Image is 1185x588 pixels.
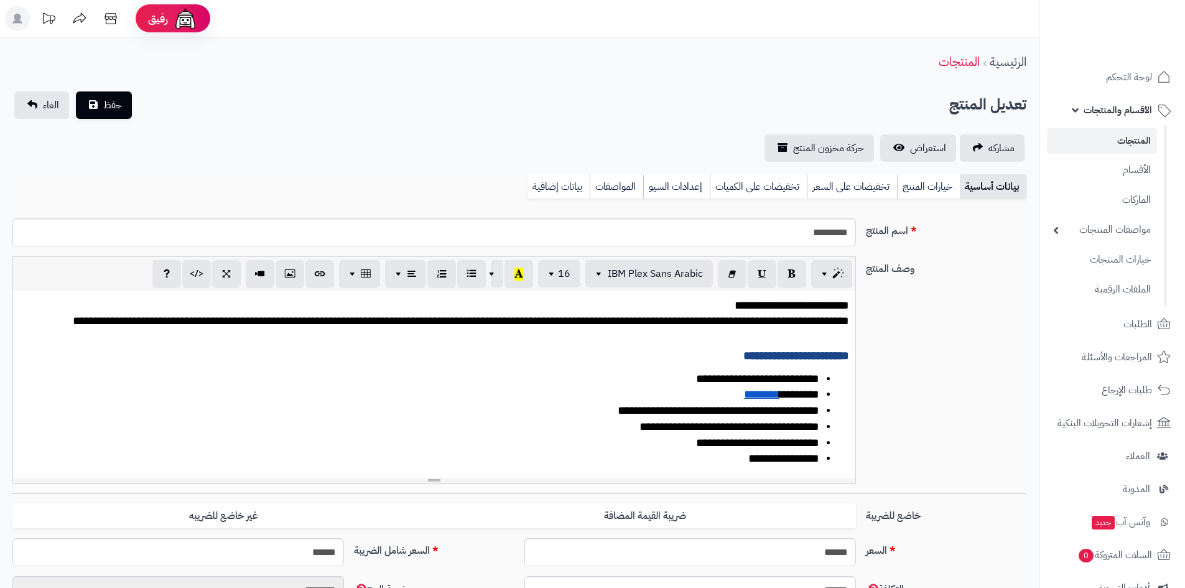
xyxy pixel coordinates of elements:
[1047,507,1178,537] a: وآتس آبجديد
[1047,276,1157,303] a: الملفات الرقمية
[33,6,64,34] a: تحديثات المنصة
[949,92,1026,118] h2: تعديل المنتج
[76,91,132,119] button: حفظ
[861,218,1031,238] label: اسم المنتج
[434,503,856,529] label: ضريبة القيمة المضافة
[590,174,643,199] a: المواصفات
[12,503,434,529] label: غير خاضع للضريبه
[1047,157,1157,184] a: الأقسام
[1077,546,1152,564] span: السلات المتروكة
[103,98,122,113] span: حفظ
[1047,342,1178,372] a: المراجعات والأسئلة
[1106,68,1152,86] span: لوحة التحكم
[990,52,1026,71] a: الرئيسية
[173,6,198,31] img: ai-face.png
[861,503,1031,523] label: خاضع للضريبة
[793,141,864,156] span: حركة مخزون المنتج
[1126,447,1150,465] span: العملاء
[558,266,570,281] span: 16
[1100,33,1173,59] img: logo-2.png
[880,134,956,162] a: استعراض
[1123,315,1152,333] span: الطلبات
[960,134,1025,162] a: مشاركه
[349,538,519,558] label: السعر شامل الضريبة
[861,538,1031,558] label: السعر
[988,141,1015,156] span: مشاركه
[1057,414,1152,432] span: إشعارات التحويلات البنكية
[1084,101,1152,119] span: الأقسام والمنتجات
[861,256,1031,276] label: وصف المنتج
[1047,62,1178,92] a: لوحة التحكم
[1047,217,1157,243] a: مواصفات المنتجات
[1047,246,1157,273] a: خيارات المنتجات
[1047,441,1178,471] a: العملاء
[1092,516,1115,530] span: جديد
[764,134,874,162] a: حركة مخزون المنتج
[1090,513,1150,531] span: وآتس آب
[608,266,703,281] span: IBM Plex Sans Arabic
[1123,480,1150,498] span: المدونة
[1047,187,1157,213] a: الماركات
[643,174,710,199] a: إعدادات السيو
[1079,549,1094,562] span: 0
[1047,128,1157,154] a: المنتجات
[1082,348,1152,366] span: المراجعات والأسئلة
[43,98,59,113] span: الغاء
[1047,474,1178,504] a: المدونة
[527,174,590,199] a: بيانات إضافية
[538,260,580,287] button: 16
[710,174,807,199] a: تخفيضات على الكميات
[148,11,168,26] span: رفيق
[1047,309,1178,339] a: الطلبات
[1047,540,1178,570] a: السلات المتروكة0
[939,52,980,71] a: المنتجات
[14,91,69,119] a: الغاء
[807,174,897,199] a: تخفيضات على السعر
[585,260,713,287] button: IBM Plex Sans Arabic
[1047,408,1178,438] a: إشعارات التحويلات البنكية
[1047,375,1178,405] a: طلبات الإرجاع
[897,174,960,199] a: خيارات المنتج
[910,141,946,156] span: استعراض
[960,174,1026,199] a: بيانات أساسية
[1102,381,1152,399] span: طلبات الإرجاع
